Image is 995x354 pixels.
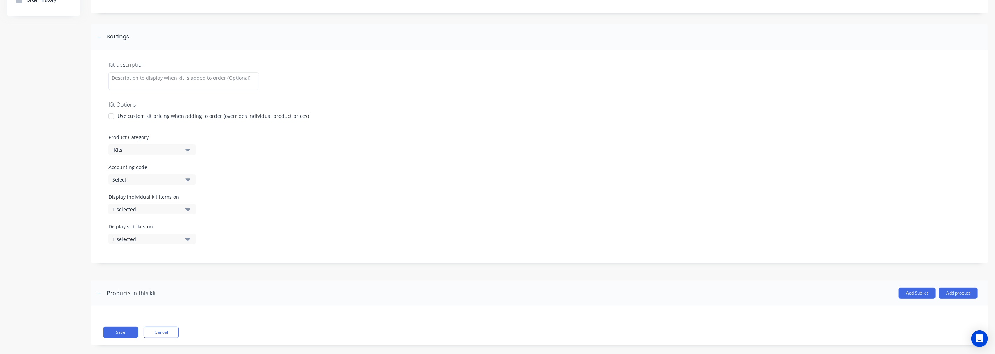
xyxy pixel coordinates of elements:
button: .Kits [108,144,196,155]
div: Open Intercom Messenger [971,330,988,347]
button: Save [103,327,138,338]
label: Display sub-kits on [108,223,196,230]
div: Kit description [108,61,971,69]
button: 1 selected [108,204,196,214]
div: 1 selected [112,235,180,243]
div: Select [112,176,180,183]
label: Accounting code [108,163,971,171]
div: Kit Options [108,100,971,109]
label: Display individual kit items on [108,193,196,200]
button: Select [108,174,196,185]
div: .Kits [112,146,180,154]
div: Settings [107,33,129,41]
div: Use custom kit pricing when adding to order (overrides individual product prices) [118,112,309,120]
label: Product Category [108,134,971,141]
div: Products in this kit [107,289,156,297]
button: Add Sub-kit [899,288,936,299]
div: 1 selected [112,206,180,213]
button: Add product [939,288,978,299]
button: 1 selected [108,234,196,244]
button: Cancel [144,327,179,338]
